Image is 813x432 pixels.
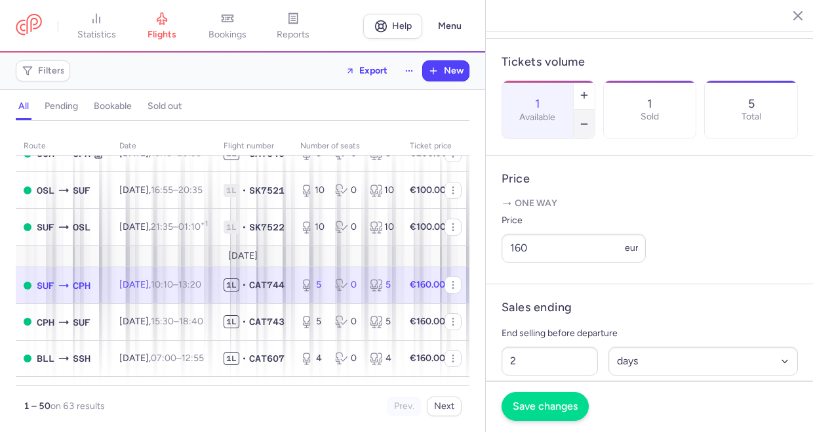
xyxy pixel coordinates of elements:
div: 4 [300,352,325,365]
a: flights [129,12,195,41]
p: 1 [647,97,652,110]
a: statistics [64,12,129,41]
button: Filters [16,61,69,81]
div: 10 [370,184,394,197]
time: 07:00 [151,353,176,364]
th: number of seats [292,137,402,156]
div: 4 [370,352,394,365]
span: [DATE], [119,184,203,196]
input: ## [502,347,598,376]
button: New [423,61,469,81]
span: on 63 results [50,400,105,412]
span: [DATE] [228,251,258,261]
div: 10 [370,221,394,234]
p: Total [742,112,761,122]
h4: pending [45,100,78,112]
button: Next [427,397,462,416]
label: Price [502,213,646,228]
strong: 1 – 50 [24,400,50,412]
div: 5 [300,315,325,328]
strong: €100.00 [410,184,446,196]
time: 21:35 [151,221,173,232]
span: SUF [37,278,54,293]
p: End selling before departure [502,326,798,341]
time: 20:35 [178,184,203,196]
a: CitizenPlane red outlined logo [16,14,42,38]
time: 18:40 [179,316,203,327]
span: • [242,315,247,328]
h4: Price [502,171,798,186]
span: Filters [38,66,65,76]
div: 5 [300,278,325,292]
button: Prev. [387,397,422,416]
input: --- [502,234,646,263]
span: Save changes [513,400,578,412]
th: Flight number [216,137,292,156]
div: 0 [335,221,359,234]
h4: all [18,100,29,112]
div: 5 [370,278,394,292]
span: – [151,316,203,327]
p: 5 [748,97,755,110]
span: [DATE], [119,316,203,327]
span: Export [359,66,387,76]
span: SUF [73,315,90,330]
span: [DATE], [119,353,204,364]
p: One way [502,197,798,210]
a: reports [260,12,326,41]
time: 13:20 [178,279,201,290]
span: New [444,66,464,76]
span: – [151,184,203,196]
span: bookings [208,29,247,41]
span: [DATE], [119,221,208,232]
button: Export [337,60,396,81]
span: CPH [73,278,90,293]
button: Menu [430,14,469,39]
span: Help [392,21,412,31]
span: flights [148,29,176,41]
time: 01:10 [178,221,208,232]
h4: Tickets volume [502,54,798,70]
span: 1L [224,352,239,365]
span: – [151,279,201,290]
span: – [151,221,208,232]
span: • [242,221,247,234]
sup: +1 [201,219,208,228]
span: SSH [73,351,90,366]
h4: Sales ending [502,300,572,315]
div: 10 [300,221,325,234]
span: CPH [37,315,54,330]
span: SUF [37,220,54,234]
strong: €100.00 [410,221,446,232]
span: CAT743 [249,315,285,328]
h4: sold out [148,100,182,112]
strong: €160.00 [410,316,445,327]
th: date [111,137,216,156]
div: 0 [335,184,359,197]
span: 1L [224,184,239,197]
time: 15:30 [151,316,174,327]
div: 0 [335,352,359,365]
h4: bookable [94,100,132,112]
div: 10 [300,184,325,197]
p: Sold [641,112,659,122]
span: SK7522 [249,221,285,234]
span: CAT607 [249,352,285,365]
strong: €160.00 [410,279,445,290]
time: 16:55 [151,184,173,196]
span: eur [625,242,639,253]
button: Save changes [502,392,589,421]
span: OSL [37,183,54,198]
span: • [242,352,247,365]
a: Help [363,14,422,39]
span: [DATE], [119,279,201,290]
div: 0 [335,315,359,328]
span: reports [277,29,309,41]
span: 1L [224,221,239,234]
span: – [151,353,204,364]
span: BLL [37,351,54,366]
span: SK7521 [249,184,285,197]
label: Available [519,112,555,123]
div: 0 [335,278,359,292]
th: route [16,137,111,156]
